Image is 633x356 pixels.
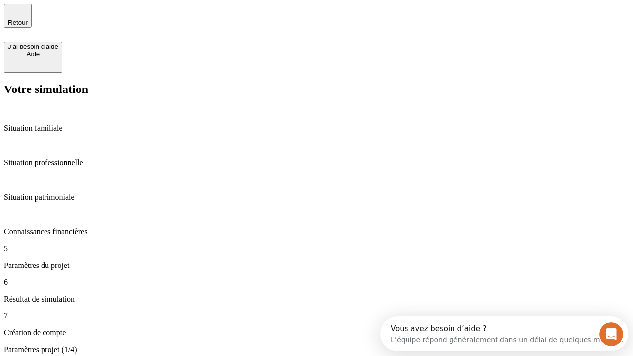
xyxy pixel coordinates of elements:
[10,16,243,27] div: L’équipe répond généralement dans un délai de quelques minutes.
[380,316,628,351] iframe: Intercom live chat discovery launcher
[4,278,629,287] p: 6
[8,50,58,58] div: Aide
[4,42,62,73] button: J’ai besoin d'aideAide
[10,8,243,16] div: Vous avez besoin d’aide ?
[4,295,629,304] p: Résultat de simulation
[4,158,629,167] p: Situation professionnelle
[4,261,629,270] p: Paramètres du projet
[4,244,629,253] p: 5
[8,19,28,26] span: Retour
[4,4,272,31] div: Ouvrir le Messenger Intercom
[4,83,629,96] h2: Votre simulation
[4,193,629,202] p: Situation patrimoniale
[4,4,32,28] button: Retour
[4,124,629,133] p: Situation familiale
[4,311,629,320] p: 7
[4,227,629,236] p: Connaissances financières
[4,328,629,337] p: Création de compte
[4,345,629,354] p: Paramètres projet (1/4)
[599,322,623,346] iframe: Intercom live chat
[8,43,58,50] div: J’ai besoin d'aide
